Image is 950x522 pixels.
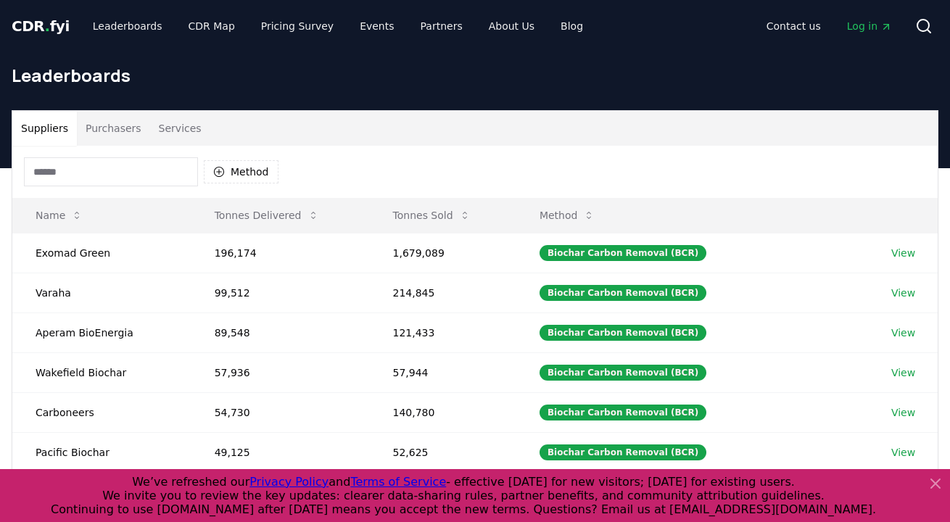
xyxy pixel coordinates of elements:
td: Carboneers [12,392,191,432]
a: About Us [477,13,546,39]
td: Varaha [12,273,191,312]
td: 214,845 [370,273,516,312]
div: Biochar Carbon Removal (BCR) [540,405,706,420]
button: Services [150,111,210,146]
button: Name [24,201,94,230]
span: . [45,17,50,35]
span: CDR fyi [12,17,70,35]
a: View [891,445,915,460]
a: View [891,405,915,420]
td: 1,679,089 [370,233,516,273]
td: 196,174 [191,233,370,273]
a: CDR.fyi [12,16,70,36]
td: 57,936 [191,352,370,392]
a: Partners [409,13,474,39]
td: 99,512 [191,273,370,312]
button: Method [528,201,607,230]
a: Blog [549,13,595,39]
button: Method [204,160,278,183]
td: 121,433 [370,312,516,352]
a: Events [348,13,405,39]
div: Biochar Carbon Removal (BCR) [540,245,706,261]
a: Contact us [755,13,833,39]
div: Biochar Carbon Removal (BCR) [540,325,706,341]
a: Leaderboards [81,13,174,39]
h1: Leaderboards [12,64,938,87]
td: 54,730 [191,392,370,432]
td: 140,780 [370,392,516,432]
td: 89,548 [191,312,370,352]
td: 57,944 [370,352,516,392]
td: Wakefield Biochar [12,352,191,392]
td: Aperam BioEnergia [12,312,191,352]
div: Biochar Carbon Removal (BCR) [540,285,706,301]
td: Pacific Biochar [12,432,191,472]
div: Biochar Carbon Removal (BCR) [540,444,706,460]
a: Log in [835,13,904,39]
a: View [891,365,915,380]
button: Purchasers [77,111,150,146]
button: Suppliers [12,111,77,146]
a: CDR Map [177,13,247,39]
td: 49,125 [191,432,370,472]
nav: Main [755,13,904,39]
td: 52,625 [370,432,516,472]
button: Tonnes Delivered [203,201,331,230]
nav: Main [81,13,595,39]
div: Biochar Carbon Removal (BCR) [540,365,706,381]
a: View [891,286,915,300]
a: View [891,246,915,260]
button: Tonnes Sold [381,201,482,230]
span: Log in [847,19,892,33]
td: Exomad Green [12,233,191,273]
a: Pricing Survey [249,13,345,39]
a: View [891,326,915,340]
